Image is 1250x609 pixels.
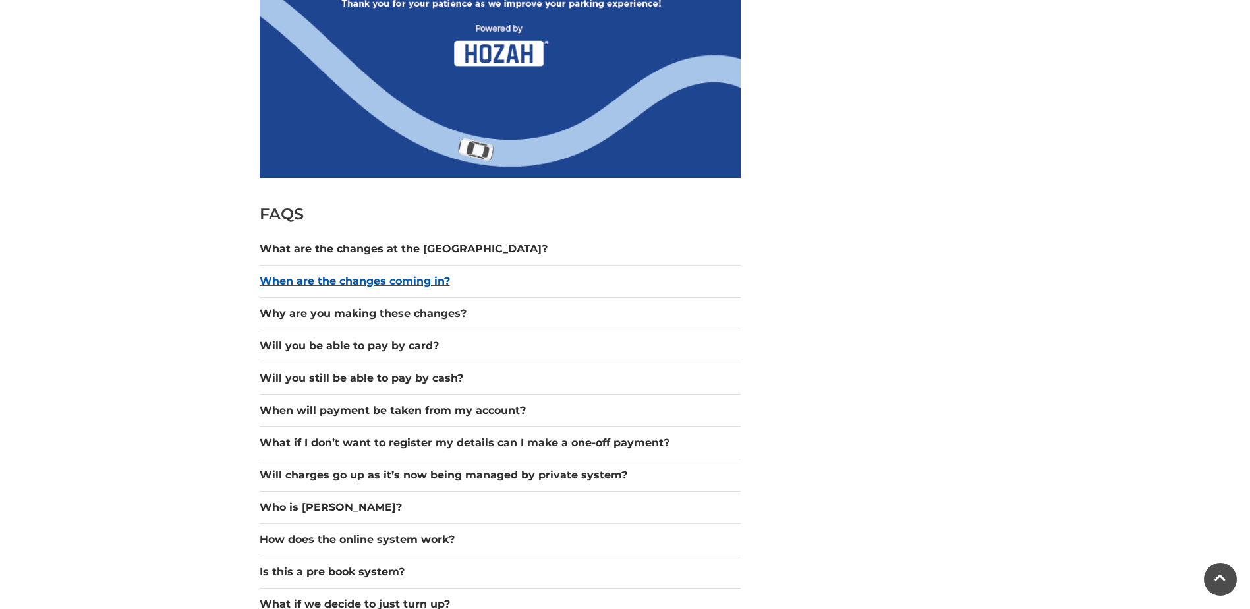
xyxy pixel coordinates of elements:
[260,274,741,289] button: When are the changes coming in?
[260,338,741,354] button: Will you be able to pay by card?
[260,564,741,580] button: Is this a pre book system?
[260,370,741,386] button: Will you still be able to pay by cash?
[260,467,741,483] button: Will charges go up as it’s now being managed by private system?
[260,306,741,322] button: Why are you making these changes?
[260,204,304,223] span: FAQS
[260,500,741,515] button: Who is [PERSON_NAME]?
[260,241,741,257] button: What are the changes at the [GEOGRAPHIC_DATA]?
[260,532,741,548] button: How does the online system work?
[260,403,741,419] button: When will payment be taken from my account?
[260,435,741,451] button: What if I don’t want to register my details can I make a one-off payment?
